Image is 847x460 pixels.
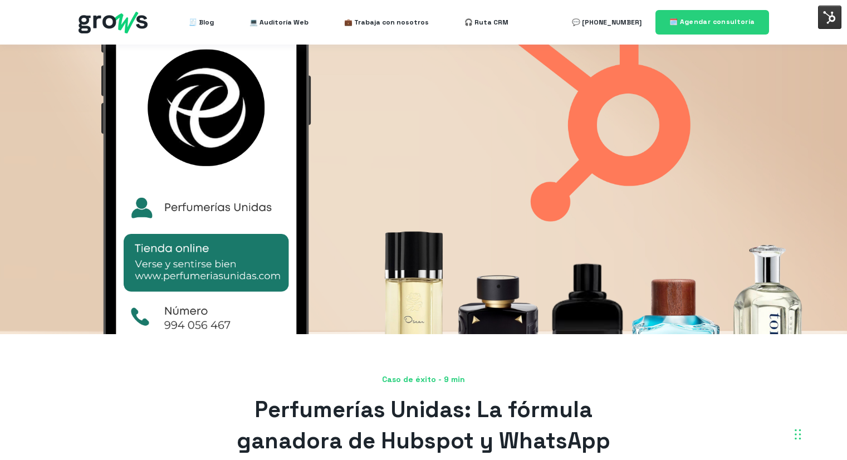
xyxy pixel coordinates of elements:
[795,418,801,451] div: Arrastrar
[344,11,429,33] a: 💼 Trabaja con nosotros
[249,11,309,33] a: 💻 Auditoría Web
[79,374,769,385] span: Caso de éxito - 9 min
[572,11,642,33] a: 💬 [PHONE_NUMBER]
[791,407,847,460] div: Widget de chat
[669,17,755,26] span: 🗓️ Agendar consultoría
[189,11,214,33] a: 🧾 Blog
[464,11,508,33] a: 🎧 Ruta CRM
[79,12,148,33] img: grows - hubspot
[791,407,847,460] iframe: Chat Widget
[818,6,841,29] img: Interruptor del menú de herramientas de HubSpot
[655,10,769,34] a: 🗓️ Agendar consultoría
